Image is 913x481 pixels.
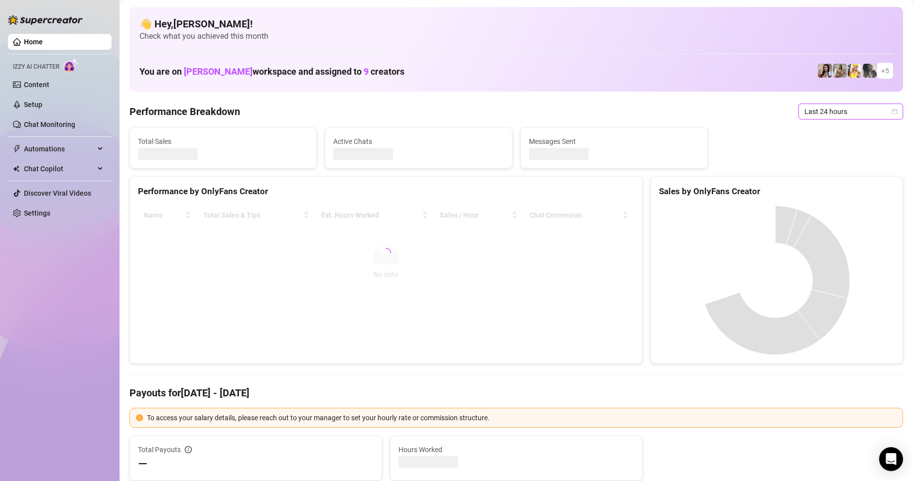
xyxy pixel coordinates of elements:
[24,120,75,128] a: Chat Monitoring
[185,446,192,453] span: info-circle
[881,65,889,76] span: + 5
[24,101,42,109] a: Setup
[138,185,634,198] div: Performance by OnlyFans Creator
[13,145,21,153] span: thunderbolt
[659,185,895,198] div: Sales by OnlyFans Creator
[24,161,95,177] span: Chat Copilot
[892,109,898,115] span: calendar
[24,209,50,217] a: Settings
[147,412,897,423] div: To access your salary details, please reach out to your manager to set your hourly rate or commis...
[364,66,369,77] span: 9
[333,136,504,147] span: Active Chats
[139,66,404,77] h1: You are on workspace and assigned to creators
[139,31,893,42] span: Check what you achieved this month
[138,444,181,455] span: Total Payouts
[381,248,391,258] span: loading
[138,136,308,147] span: Total Sales
[398,444,634,455] span: Hours Worked
[130,105,240,119] h4: Performance Breakdown
[139,17,893,31] h4: 👋 Hey, [PERSON_NAME] !
[818,64,832,78] img: Alice
[24,81,49,89] a: Content
[184,66,253,77] span: [PERSON_NAME]
[136,414,143,421] span: exclamation-circle
[24,141,95,157] span: Automations
[8,15,83,25] img: logo-BBDzfeDw.svg
[833,64,847,78] img: Ella
[529,136,699,147] span: Messages Sent
[13,62,59,72] span: Izzy AI Chatter
[848,64,862,78] img: Sunnee
[24,189,91,197] a: Discover Viral Videos
[863,64,877,78] img: Cleo
[24,38,43,46] a: Home
[63,58,79,73] img: AI Chatter
[130,386,903,400] h4: Payouts for [DATE] - [DATE]
[804,104,897,119] span: Last 24 hours
[138,456,147,472] span: —
[879,447,903,471] div: Open Intercom Messenger
[13,165,19,172] img: Chat Copilot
